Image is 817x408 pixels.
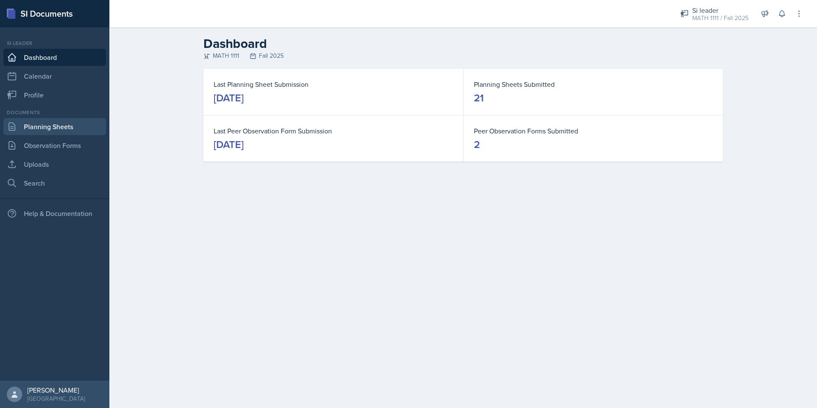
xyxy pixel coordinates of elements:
[474,79,713,89] dt: Planning Sheets Submitted
[3,68,106,85] a: Calendar
[3,49,106,66] a: Dashboard
[3,156,106,173] a: Uploads
[3,174,106,192] a: Search
[214,138,244,151] div: [DATE]
[3,86,106,103] a: Profile
[3,118,106,135] a: Planning Sheets
[27,386,85,394] div: [PERSON_NAME]
[3,205,106,222] div: Help & Documentation
[3,137,106,154] a: Observation Forms
[692,5,749,15] div: Si leader
[474,91,484,105] div: 21
[3,39,106,47] div: Si leader
[27,394,85,403] div: [GEOGRAPHIC_DATA]
[474,138,480,151] div: 2
[214,91,244,105] div: [DATE]
[203,51,723,60] div: MATH 1111 Fall 2025
[203,36,723,51] h2: Dashboard
[3,109,106,116] div: Documents
[214,126,453,136] dt: Last Peer Observation Form Submission
[474,126,713,136] dt: Peer Observation Forms Submitted
[692,14,749,23] div: MATH 1111 / Fall 2025
[214,79,453,89] dt: Last Planning Sheet Submission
